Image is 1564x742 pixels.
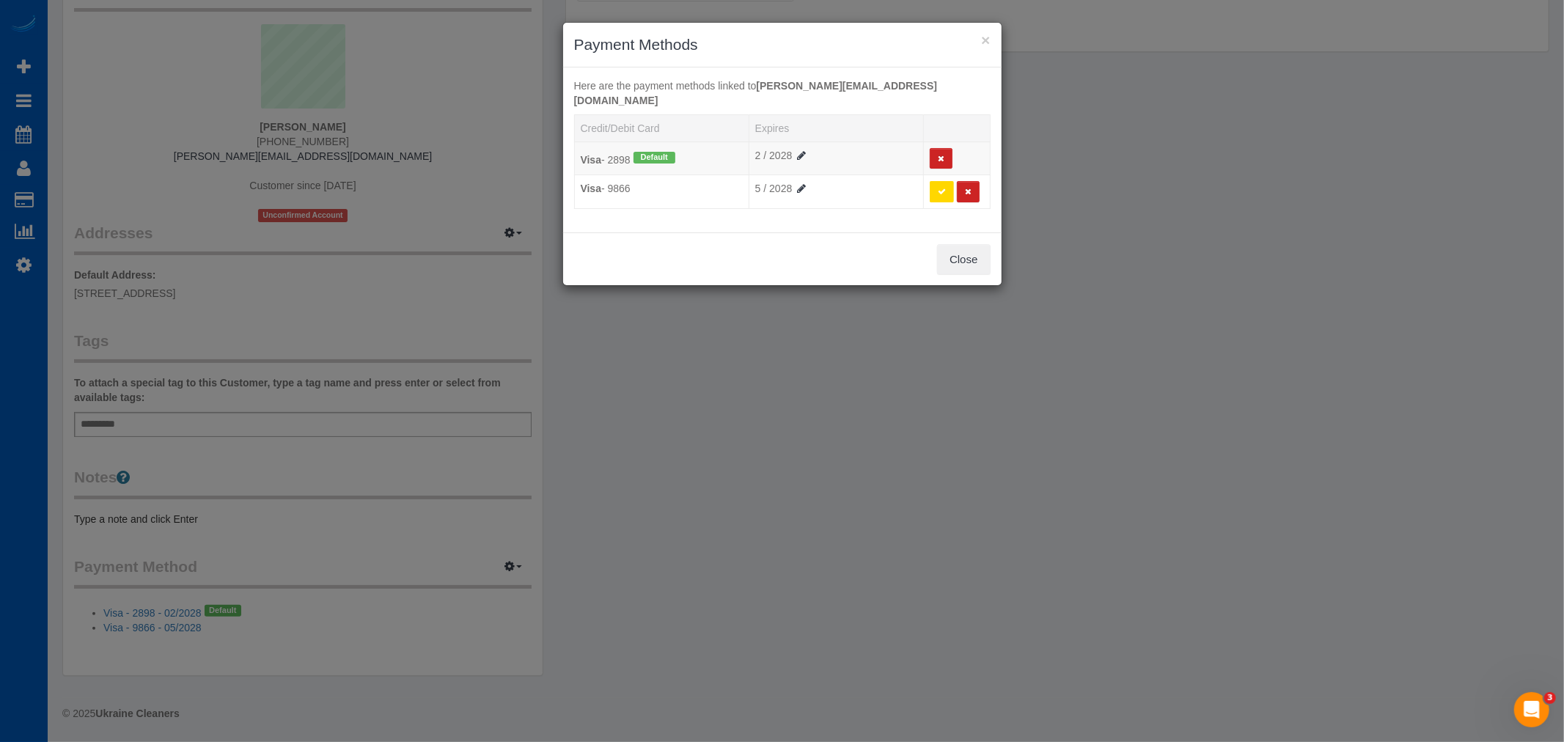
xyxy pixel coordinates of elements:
[749,175,923,209] td: Expired
[937,244,990,275] button: Close
[581,183,602,194] strong: Visa
[574,142,749,175] td: Credit/Debit Card
[581,154,602,166] strong: Visa
[1544,692,1556,704] span: 3
[749,142,923,175] td: Expired
[755,183,809,194] span: 5 / 2028
[574,175,749,209] td: Credit/Debit Card
[574,114,749,142] th: Credit/Debit Card
[755,150,809,161] span: 2 / 2028
[563,23,1002,285] sui-modal: Payment Methods
[1514,692,1549,727] iframe: Intercom live chat
[574,78,991,108] p: Here are the payment methods linked to
[634,152,675,164] span: Default
[981,32,990,48] button: ×
[574,34,991,56] h3: Payment Methods
[749,114,923,142] th: Expires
